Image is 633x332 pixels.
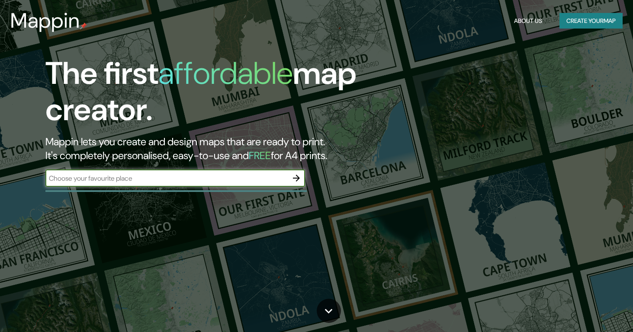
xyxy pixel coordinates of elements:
[45,135,362,163] h2: Mappin lets you create and design maps that are ready to print. It's completely personalised, eas...
[158,53,293,93] h1: affordable
[559,13,623,29] button: Create yourmap
[10,9,80,33] h3: Mappin
[45,173,288,183] input: Choose your favourite place
[80,22,87,29] img: mappin-pin
[45,55,362,135] h1: The first map creator.
[249,149,271,162] h5: FREE
[511,13,546,29] button: About Us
